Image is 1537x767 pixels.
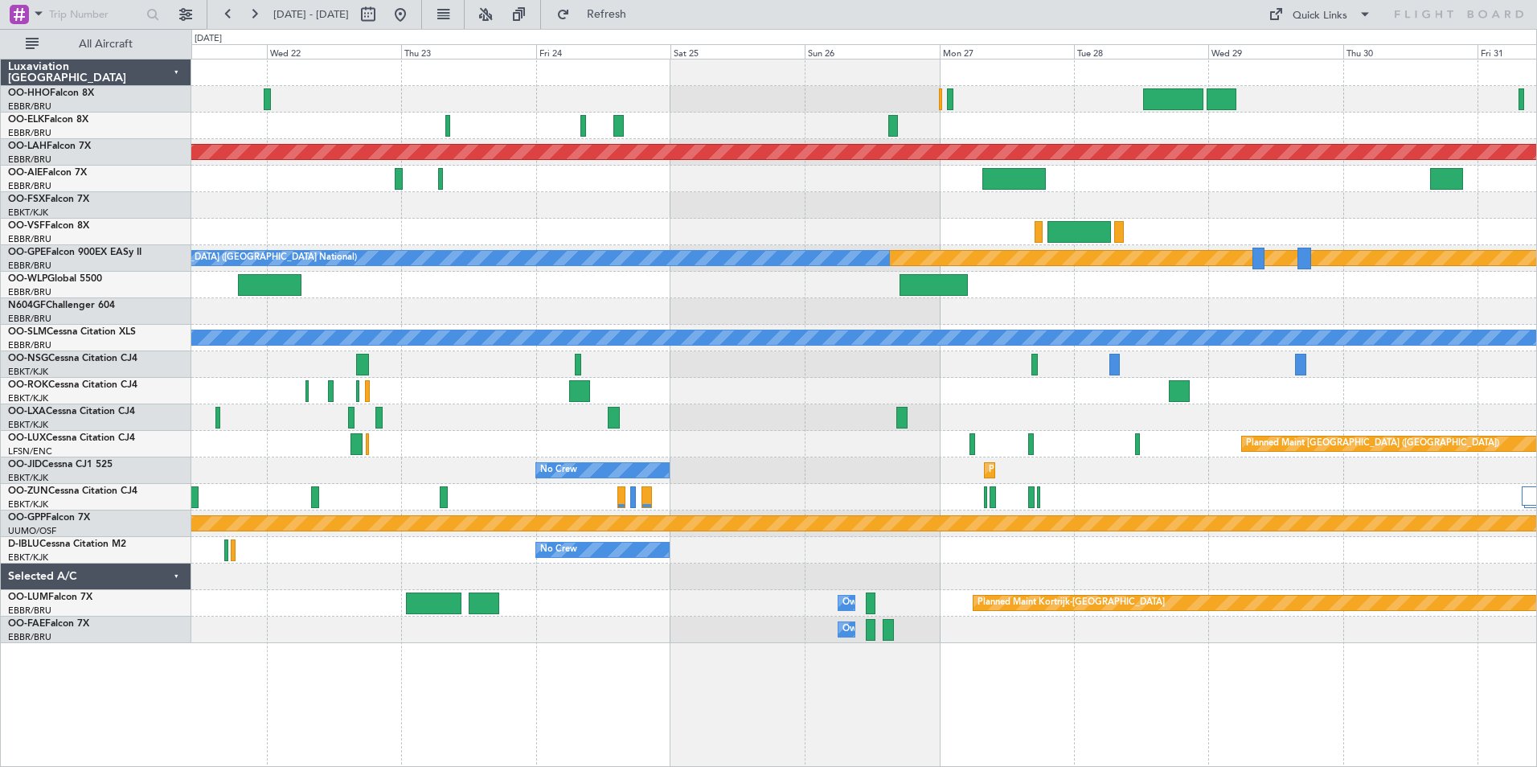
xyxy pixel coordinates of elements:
[8,486,48,496] span: OO-ZUN
[8,274,102,284] a: OO-WLPGlobal 5500
[8,619,89,629] a: OO-FAEFalcon 7X
[8,460,42,470] span: OO-JID
[1074,44,1208,59] div: Tue 28
[670,44,805,59] div: Sat 25
[536,44,670,59] div: Fri 24
[8,313,51,325] a: EBBR/BRU
[8,433,135,443] a: OO-LUXCessna Citation CJ4
[8,380,137,390] a: OO-ROKCessna Citation CJ4
[8,339,51,351] a: EBBR/BRU
[49,2,141,27] input: Trip Number
[8,354,48,363] span: OO-NSG
[8,605,51,617] a: EBBR/BRU
[8,593,92,602] a: OO-LUMFalcon 7X
[8,195,89,204] a: OO-FSXFalcon 7X
[133,44,267,59] div: Tue 21
[8,460,113,470] a: OO-JIDCessna CJ1 525
[8,88,94,98] a: OO-HHOFalcon 8X
[8,142,91,151] a: OO-LAHFalcon 7X
[8,407,135,416] a: OO-LXACessna Citation CJ4
[8,286,51,298] a: EBBR/BRU
[8,392,48,404] a: EBKT/KJK
[273,7,349,22] span: [DATE] - [DATE]
[8,301,115,310] a: N604GFChallenger 604
[573,9,641,20] span: Refresh
[8,498,48,511] a: EBKT/KJK
[8,195,45,204] span: OO-FSX
[8,513,90,523] a: OO-GPPFalcon 7X
[8,233,51,245] a: EBBR/BRU
[1260,2,1379,27] button: Quick Links
[8,180,51,192] a: EBBR/BRU
[8,100,51,113] a: EBBR/BRU
[8,168,43,178] span: OO-AIE
[8,366,48,378] a: EBKT/KJK
[8,539,39,549] span: D-IBLU
[195,32,222,46] div: [DATE]
[1293,8,1347,24] div: Quick Links
[540,538,577,562] div: No Crew
[401,44,535,59] div: Thu 23
[8,88,50,98] span: OO-HHO
[88,246,357,270] div: No Crew [GEOGRAPHIC_DATA] ([GEOGRAPHIC_DATA] National)
[8,419,48,431] a: EBKT/KJK
[8,248,141,257] a: OO-GPEFalcon 900EX EASy II
[8,407,46,416] span: OO-LXA
[8,631,51,643] a: EBBR/BRU
[1246,432,1499,456] div: Planned Maint [GEOGRAPHIC_DATA] ([GEOGRAPHIC_DATA])
[805,44,939,59] div: Sun 26
[18,31,174,57] button: All Aircraft
[8,221,45,231] span: OO-VSF
[8,619,45,629] span: OO-FAE
[842,617,952,642] div: Owner Melsbroek Air Base
[8,168,87,178] a: OO-AIEFalcon 7X
[8,248,46,257] span: OO-GPE
[8,552,48,564] a: EBKT/KJK
[8,593,48,602] span: OO-LUM
[8,445,52,457] a: LFSN/ENC
[8,115,44,125] span: OO-ELK
[8,142,47,151] span: OO-LAH
[8,115,88,125] a: OO-ELKFalcon 8X
[8,301,46,310] span: N604GF
[549,2,646,27] button: Refresh
[8,221,89,231] a: OO-VSFFalcon 8X
[1343,44,1478,59] div: Thu 30
[8,327,47,337] span: OO-SLM
[8,433,46,443] span: OO-LUX
[8,539,126,549] a: D-IBLUCessna Citation M2
[8,486,137,496] a: OO-ZUNCessna Citation CJ4
[940,44,1074,59] div: Mon 27
[8,525,56,537] a: UUMO/OSF
[42,39,170,50] span: All Aircraft
[978,591,1165,615] div: Planned Maint Kortrijk-[GEOGRAPHIC_DATA]
[8,207,48,219] a: EBKT/KJK
[989,458,1176,482] div: Planned Maint Kortrijk-[GEOGRAPHIC_DATA]
[8,260,51,272] a: EBBR/BRU
[540,458,577,482] div: No Crew
[8,274,47,284] span: OO-WLP
[1208,44,1342,59] div: Wed 29
[8,127,51,139] a: EBBR/BRU
[8,154,51,166] a: EBBR/BRU
[8,472,48,484] a: EBKT/KJK
[8,380,48,390] span: OO-ROK
[842,591,952,615] div: Owner Melsbroek Air Base
[8,513,46,523] span: OO-GPP
[267,44,401,59] div: Wed 22
[8,327,136,337] a: OO-SLMCessna Citation XLS
[8,354,137,363] a: OO-NSGCessna Citation CJ4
